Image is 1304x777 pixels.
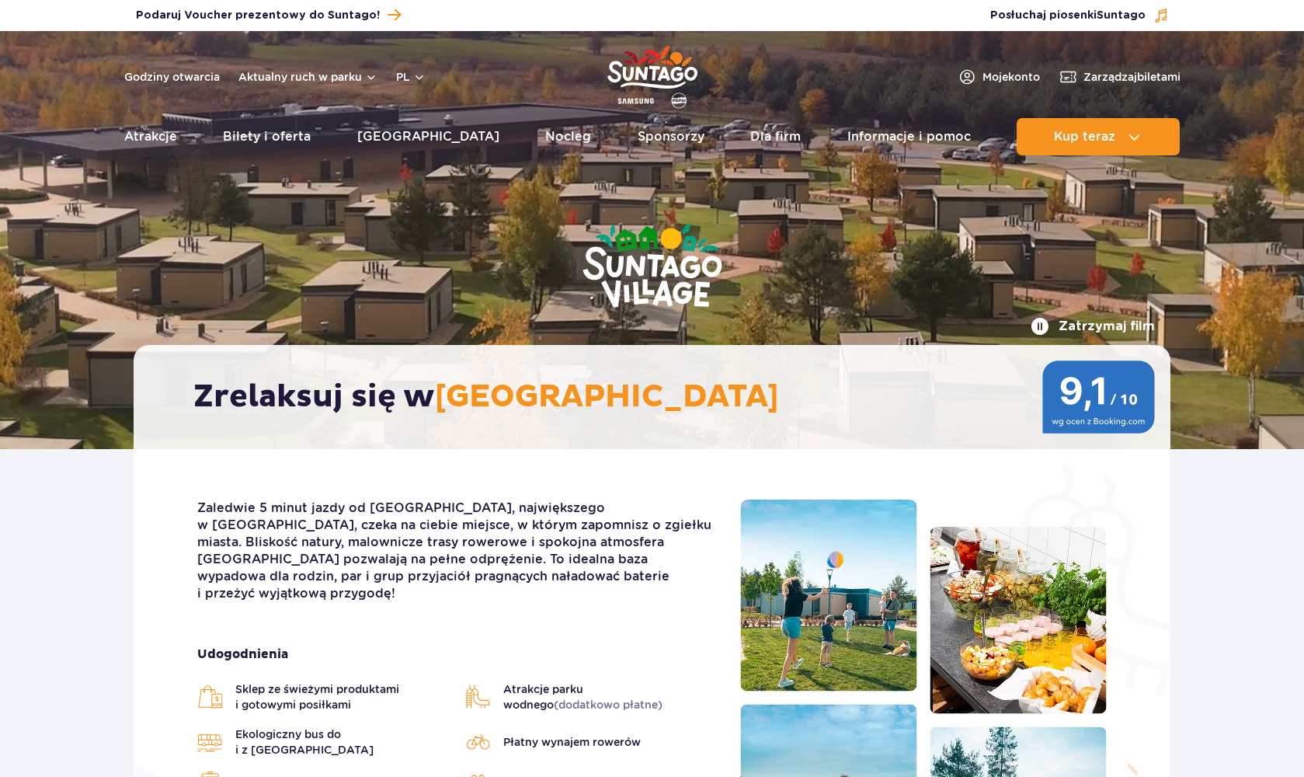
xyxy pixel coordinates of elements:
[545,118,591,155] a: Nocleg
[607,39,697,110] a: Park of Poland
[638,118,704,155] a: Sponsorzy
[223,118,311,155] a: Bilety i oferta
[197,646,717,663] strong: Udogodnienia
[990,8,1146,23] span: Posłuchaj piosenki
[435,378,779,416] span: [GEOGRAPHIC_DATA]
[503,734,641,750] span: Płatny wynajem rowerów
[238,71,377,83] button: Aktualny ruch w parku
[124,118,177,155] a: Atrakcje
[396,69,426,85] button: pl
[1031,317,1155,336] button: Zatrzymaj film
[1059,68,1181,86] a: Zarządzajbiletami
[357,118,499,155] a: [GEOGRAPHIC_DATA]
[136,5,401,26] a: Podaruj Voucher prezentowy do Suntago!
[750,118,801,155] a: Dla firm
[1054,130,1115,144] span: Kup teraz
[554,699,662,711] span: (dodatkowo płatne)
[520,163,784,371] img: Suntago Village
[982,69,1040,85] span: Moje konto
[197,500,717,602] p: Zaledwie 5 minut jazdy od [GEOGRAPHIC_DATA], największego w [GEOGRAPHIC_DATA], czeka na ciebie mi...
[1097,10,1146,21] span: Suntago
[847,118,971,155] a: Informacje i pomoc
[1083,69,1181,85] span: Zarządzaj biletami
[235,681,450,713] span: Sklep ze świeżymi produktami i gotowymi posiłkami
[1042,361,1155,434] img: 9,1/10 wg ocen z Booking.com
[235,726,450,758] span: Ekologiczny bus do i z [GEOGRAPHIC_DATA]
[503,681,718,713] span: Atrakcje parku wodnego
[193,378,1126,416] h2: Zrelaksuj się w
[124,69,220,85] a: Godziny otwarcia
[136,8,380,23] span: Podaruj Voucher prezentowy do Suntago!
[958,68,1040,86] a: Mojekonto
[990,8,1169,23] button: Posłuchaj piosenkiSuntago
[1017,118,1180,155] button: Kup teraz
